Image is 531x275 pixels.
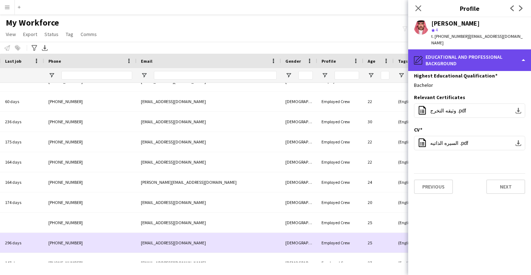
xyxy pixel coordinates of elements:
[23,31,37,37] span: Export
[141,58,152,64] span: Email
[6,17,59,28] span: My Workforce
[44,172,137,192] div: [PHONE_NUMBER]
[137,192,281,212] div: [EMAIL_ADDRESS][DOMAIN_NAME]
[1,192,44,212] div: 174 days
[317,152,363,172] div: Employed Crew
[137,253,281,273] div: [EMAIL_ADDRESS][DOMAIN_NAME]
[137,213,281,232] div: [EMAIL_ADDRESS][DOMAIN_NAME]
[414,179,453,194] button: Previous
[363,233,394,253] div: 25
[363,172,394,192] div: 24
[414,103,525,118] button: وثيقه التخرج .pdf
[298,71,313,80] input: Gender Filter Input
[281,192,317,212] div: [DEMOGRAPHIC_DATA]
[78,30,100,39] a: Comms
[154,71,277,80] input: Email Filter Input
[44,192,137,212] div: [PHONE_NUMBER]
[281,132,317,152] div: [DEMOGRAPHIC_DATA]
[414,127,422,133] h3: CV
[394,172,437,192] div: (English) 04 Advanced, (Experience) 01 Newbies
[137,233,281,253] div: [EMAIL_ADDRESS][DOMAIN_NAME]
[44,92,137,111] div: [PHONE_NUMBER]
[394,132,437,152] div: (English) 02 Basic, (Experience) 01 Newbies, (PPSS) 02 IP, (Role) 02 [PERSON_NAME]
[137,112,281,132] div: [EMAIL_ADDRESS][DOMAIN_NAME]
[137,152,281,172] div: [EMAIL_ADDRESS][DOMAIN_NAME]
[1,112,44,132] div: 236 days
[281,112,317,132] div: [DEMOGRAPHIC_DATA]
[285,72,292,79] button: Open Filter Menu
[281,253,317,273] div: [DEMOGRAPHIC_DATA]
[317,213,363,232] div: Employed Crew
[281,152,317,172] div: [DEMOGRAPHIC_DATA]
[44,152,137,172] div: [PHONE_NUMBER]
[394,112,437,132] div: (English) 04 Advanced, (Experience) 01 Newbies, (PPSS) 02 IP, (Role) 03 Premium [PERSON_NAME]
[368,58,375,64] span: Age
[394,233,437,253] div: (English) 03 Conversational, (Experience) 02 Experienced, (PPSS) 03 VIP, (Role) 03 Premium [PERSO...
[141,72,147,79] button: Open Filter Menu
[408,4,531,13] h3: Profile
[317,192,363,212] div: Employed Crew
[431,34,523,45] span: | [EMAIL_ADDRESS][DOMAIN_NAME]
[81,31,97,37] span: Comms
[42,30,61,39] a: Status
[281,172,317,192] div: [DEMOGRAPHIC_DATA]
[363,152,394,172] div: 22
[1,132,44,152] div: 175 days
[398,72,405,79] button: Open Filter Menu
[44,112,137,132] div: [PHONE_NUMBER]
[394,152,437,172] div: (English) 05 Fluent , (Experience) 02 Experienced, (PPSS) 03 VIP, (Role) 04 Host & Hostesses, (Ro...
[394,192,437,212] div: (English) 04 Advanced, (Experience) 02 Experienced, (PPSS) 03 VIP, (Role) 04 Host & Hostesses, (R...
[394,92,437,111] div: (English) 02 Basic, (Experience) 01 Newbies, (PPSS) 02 IP, (Role) 02 [PERSON_NAME], (Role) 03 Pre...
[3,30,19,39] a: View
[1,92,44,111] div: 60 days
[137,92,281,111] div: [EMAIL_ADDRESS][DOMAIN_NAME]
[63,30,76,39] a: Tag
[363,132,394,152] div: 22
[48,72,55,79] button: Open Filter Menu
[281,233,317,253] div: [DEMOGRAPHIC_DATA]
[44,132,137,152] div: [PHONE_NUMBER]
[436,27,438,32] span: 4
[363,213,394,232] div: 25
[363,92,394,111] div: 22
[408,49,531,71] div: Educational and Professional Background
[44,31,59,37] span: Status
[394,253,437,273] div: (English) 05 Fluent , (Experience) 03 GOATS, (PPSS) 03 VIP, (Role) 07 Business Tour Guide, (Role)...
[281,213,317,232] div: [DEMOGRAPHIC_DATA]
[137,132,281,152] div: [EMAIL_ADDRESS][DOMAIN_NAME]
[381,71,389,80] input: Age Filter Input
[30,44,39,52] app-action-btn: Advanced filters
[44,233,137,253] div: [PHONE_NUMBER]
[48,58,61,64] span: Phone
[1,233,44,253] div: 296 days
[40,44,49,52] app-action-btn: Export XLSX
[363,192,394,212] div: 20
[5,58,21,64] span: Last job
[317,233,363,253] div: Employed Crew
[394,213,437,232] div: (English) 02 Basic, (Experience) 01 Newbies, (PPSS) 02 IP, (Role) 03 Premium [PERSON_NAME]
[317,112,363,132] div: Employed Crew
[430,140,468,146] span: السيره الذاتيه .pdf
[137,172,281,192] div: [PERSON_NAME][EMAIL_ADDRESS][DOMAIN_NAME]
[1,152,44,172] div: 164 days
[398,58,408,64] span: Tags
[44,213,137,232] div: [PHONE_NUMBER]
[430,108,466,114] span: وثيقه التخرج .pdf
[431,20,480,27] div: [PERSON_NAME]
[20,30,40,39] a: Export
[285,58,301,64] span: Gender
[317,92,363,111] div: Employed Crew
[317,172,363,192] div: Employed Crew
[414,136,525,150] button: السيره الذاتيه .pdf
[281,92,317,111] div: [DEMOGRAPHIC_DATA]
[414,72,497,79] h3: Highest Educational Qualification
[363,253,394,273] div: 27
[414,94,465,101] h3: Relevant Certificates
[44,253,137,273] div: [PHONE_NUMBER]
[368,72,374,79] button: Open Filter Menu
[61,71,132,80] input: Phone Filter Input
[66,31,73,37] span: Tag
[414,82,525,88] div: Bachelor
[486,179,525,194] button: Next
[317,253,363,273] div: Employed Crew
